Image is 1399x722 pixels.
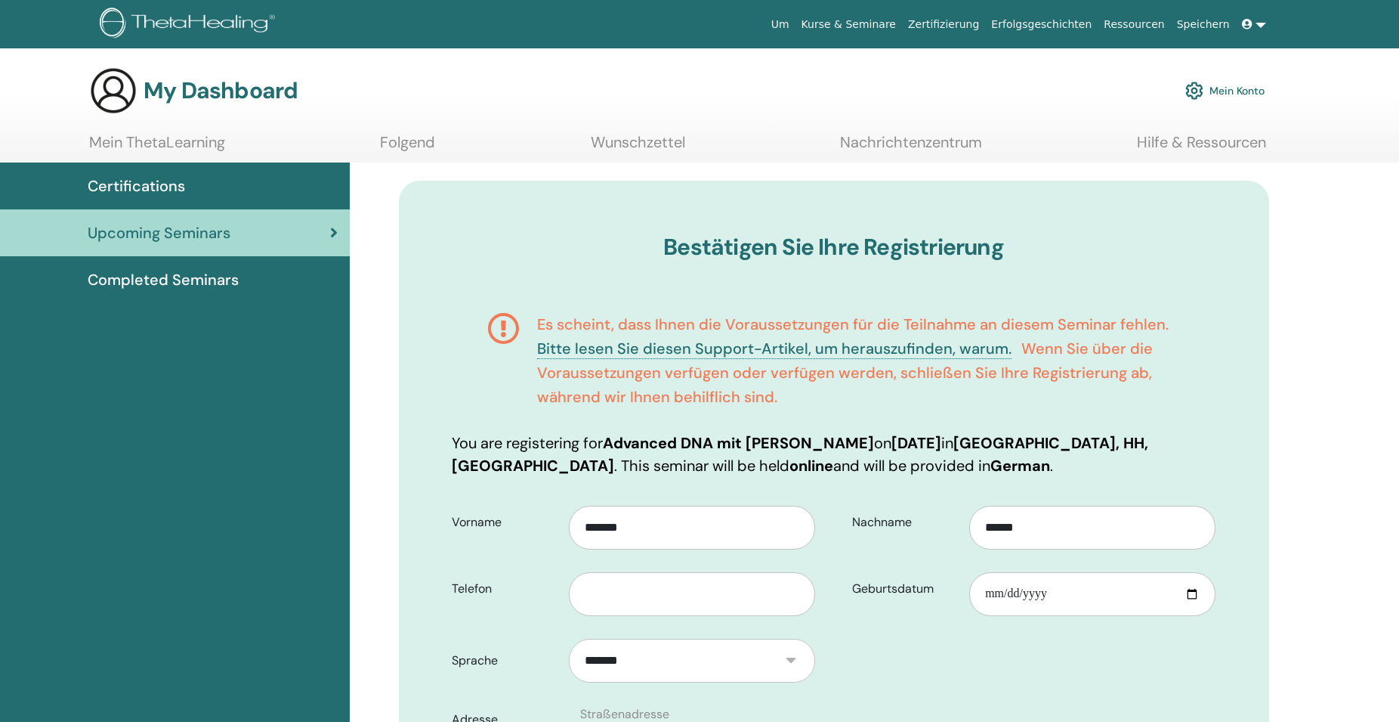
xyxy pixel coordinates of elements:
h3: My Dashboard [144,77,298,104]
span: Upcoming Seminars [88,222,230,244]
a: Folgend [380,133,435,163]
a: Mein Konto [1185,74,1265,107]
h3: Bestätigen Sie Ihre Registrierung [452,234,1216,261]
b: [DATE] [891,433,941,453]
img: cog.svg [1185,78,1203,104]
a: Wunschzettel [591,133,685,163]
label: Geburtsdatum [841,575,970,603]
label: Sprache [440,646,570,675]
a: Erfolgsgeschichten [985,11,1098,39]
b: Advanced DNA mit [PERSON_NAME] [603,433,874,453]
b: online [789,456,833,476]
label: Telefon [440,575,570,603]
img: logo.png [100,8,280,42]
a: Ressourcen [1098,11,1170,39]
a: Speichern [1171,11,1236,39]
span: Es scheint, dass Ihnen die Voraussetzungen für die Teilnahme an diesem Seminar fehlen. [537,315,1169,334]
span: Certifications [88,175,185,197]
img: generic-user-icon.jpg [89,67,137,115]
p: You are registering for on in . This seminar will be held and will be provided in . [452,432,1216,477]
a: Zertifizierung [902,11,985,39]
a: Bitte lesen Sie diesen Support-Artikel, um herauszufinden, warum. [537,339,1011,359]
a: Um [765,11,795,39]
a: Nachrichtenzentrum [840,133,982,163]
label: Nachname [841,508,970,537]
a: Kurse & Seminare [795,11,902,39]
b: German [990,456,1050,476]
span: Completed Seminars [88,268,239,291]
a: Mein ThetaLearning [89,133,225,163]
label: Vorname [440,508,570,537]
span: Wenn Sie über die Voraussetzungen verfügen oder verfügen werden, schließen Sie Ihre Registrierung... [537,339,1153,407]
a: Hilfe & Ressourcen [1137,133,1266,163]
